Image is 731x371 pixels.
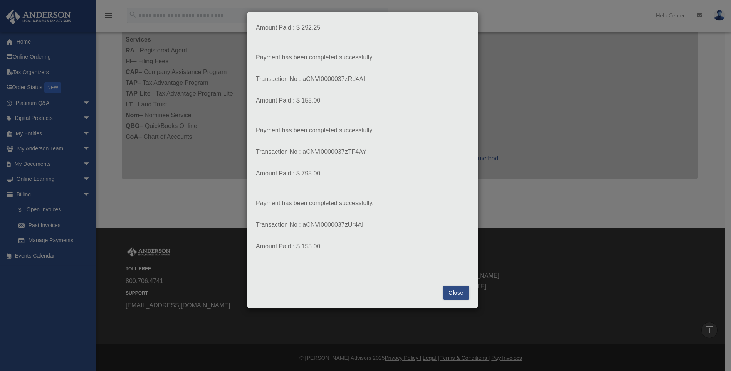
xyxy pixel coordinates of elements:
[256,22,469,33] p: Amount Paid : $ 292.25
[256,74,469,84] p: Transaction No : aCNVI0000037zRd4AI
[443,286,469,300] button: Close
[256,147,469,157] p: Transaction No : aCNVI0000037zTF4AY
[256,198,469,209] p: Payment has been completed successfully.
[256,241,469,252] p: Amount Paid : $ 155.00
[256,219,469,230] p: Transaction No : aCNVI0000037zUr4AI
[256,168,469,179] p: Amount Paid : $ 795.00
[256,125,469,136] p: Payment has been completed successfully.
[256,95,469,106] p: Amount Paid : $ 155.00
[256,52,469,63] p: Payment has been completed successfully.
